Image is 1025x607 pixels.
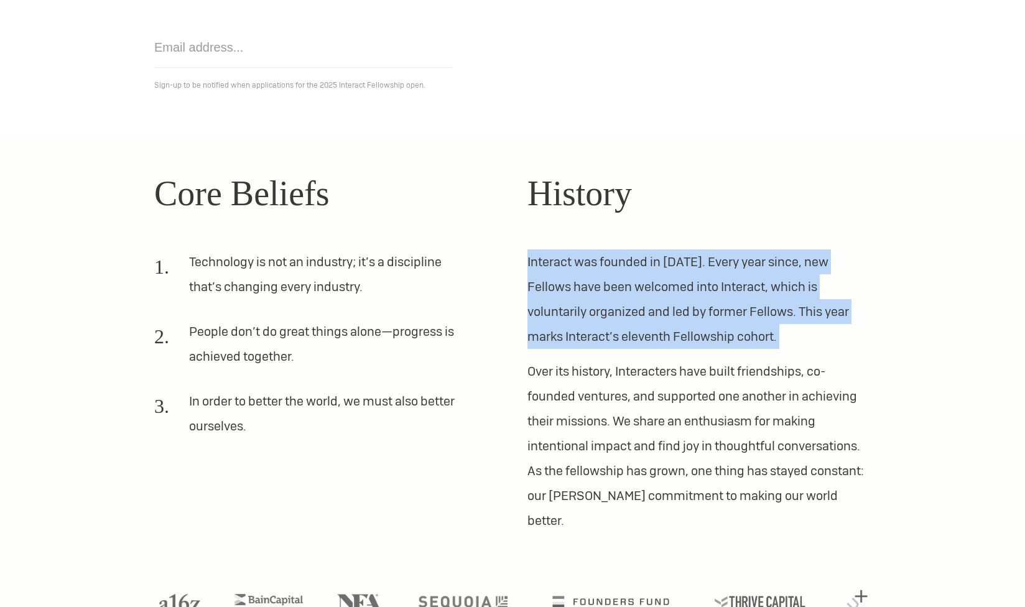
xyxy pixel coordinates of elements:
p: Over its history, Interacters have built friendships, co-founded ventures, and supported one anot... [527,359,871,533]
li: Technology is not an industry; it’s a discipline that’s changing every industry. [154,249,468,309]
h2: History [527,167,871,220]
p: Sign-up to be notified when applications for the 2025 Interact Fellowship open. [154,78,871,93]
li: In order to better the world, we must also better ourselves. [154,389,468,448]
h2: Core Beliefs [154,167,498,220]
input: Email address... [154,27,453,68]
li: People don’t do great things alone—progress is achieved together. [154,319,468,379]
p: Interact was founded in [DATE]. Every year since, new Fellows have been welcomed into Interact, w... [527,249,871,349]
